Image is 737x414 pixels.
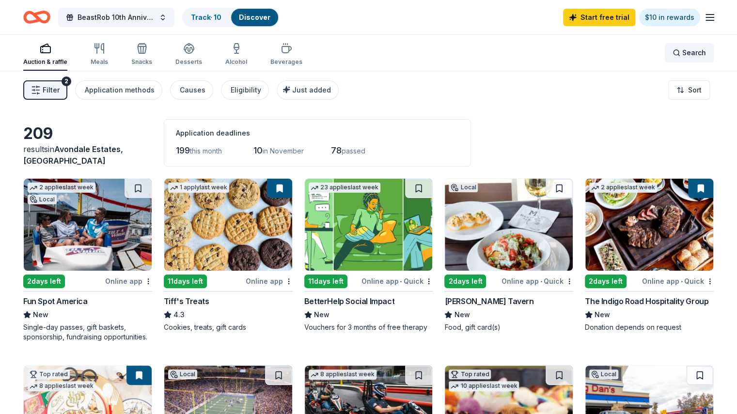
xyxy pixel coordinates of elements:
[681,277,683,285] span: •
[23,178,152,342] a: Image for Fun Spot America2 applieslast weekLocal2days leftOnline appFun Spot AmericaNewSingle-da...
[131,58,152,66] div: Snacks
[225,39,247,71] button: Alcohol
[444,295,533,307] div: [PERSON_NAME] Tavern
[585,295,708,307] div: The Indigo Road Hospitality Group
[304,295,394,307] div: BetterHelp Social Impact
[58,8,174,27] button: BeastRob 10th Anniversary Gala
[131,39,152,71] button: Snacks
[361,275,433,287] div: Online app Quick
[105,275,152,287] div: Online app
[43,84,60,96] span: Filter
[23,124,152,143] div: 209
[239,13,270,21] a: Discover
[585,275,627,288] div: 2 days left
[85,84,155,96] div: Application methods
[639,9,700,26] a: $10 in rewards
[595,309,610,321] span: New
[75,80,162,100] button: Application methods
[23,322,152,342] div: Single-day passes, gift baskets, sponsorship, fundraising opportunities.
[28,183,95,193] div: 2 applies last week
[91,39,108,71] button: Meals
[191,13,221,21] a: Track· 10
[445,179,573,271] img: Image for Marlow's Tavern
[304,322,433,332] div: Vouchers for 3 months of free therapy
[444,178,573,332] a: Image for Marlow's TavernLocal2days leftOnline app•Quick[PERSON_NAME] TavernNewFood, gift card(s)
[292,86,331,94] span: Just added
[682,47,706,59] span: Search
[585,179,713,271] img: Image for The Indigo Road Hospitality Group
[589,183,657,193] div: 2 applies last week
[331,145,342,155] span: 78
[24,179,152,271] img: Image for Fun Spot America
[502,275,573,287] div: Online app Quick
[589,369,618,379] div: Local
[28,195,57,204] div: Local
[305,179,433,271] img: Image for BetterHelp Social Impact
[28,369,70,379] div: Top rated
[91,58,108,66] div: Meals
[23,58,67,66] div: Auction & raffle
[175,58,202,66] div: Desserts
[221,80,269,100] button: Eligibility
[263,147,304,155] span: in November
[23,275,65,288] div: 2 days left
[168,369,197,379] div: Local
[454,309,470,321] span: New
[23,144,123,166] span: Avondale Estates, [GEOGRAPHIC_DATA]
[642,275,714,287] div: Online app Quick
[444,275,486,288] div: 2 days left
[277,80,339,100] button: Just added
[164,295,209,307] div: Tiff's Treats
[444,322,573,332] div: Food, gift card(s)
[342,147,365,155] span: passed
[23,143,152,167] div: results
[23,295,88,307] div: Fun Spot America
[182,8,279,27] button: Track· 10Discover
[449,381,519,391] div: 10 applies last week
[176,145,190,155] span: 199
[270,39,302,71] button: Beverages
[173,309,185,321] span: 4.3
[231,84,261,96] div: Eligibility
[304,178,433,332] a: Image for BetterHelp Social Impact23 applieslast week11days leftOnline app•QuickBetterHelp Social...
[190,147,222,155] span: this month
[78,12,155,23] span: BeastRob 10th Anniversary Gala
[314,309,329,321] span: New
[23,80,67,100] button: Filter2
[563,9,635,26] a: Start free trial
[449,183,478,192] div: Local
[23,144,123,166] span: in
[246,275,293,287] div: Online app
[28,381,95,391] div: 8 applies last week
[180,84,205,96] div: Causes
[164,322,293,332] div: Cookies, treats, gift cards
[176,127,459,139] div: Application deadlines
[168,183,229,193] div: 1 apply last week
[164,178,293,332] a: Image for Tiff's Treats1 applylast week11days leftOnline appTiff's Treats4.3Cookies, treats, gift...
[400,277,402,285] span: •
[270,58,302,66] div: Beverages
[23,39,67,71] button: Auction & raffle
[309,369,376,380] div: 8 applies last week
[62,77,71,86] div: 2
[668,80,710,100] button: Sort
[665,43,714,62] button: Search
[33,309,48,321] span: New
[540,277,542,285] span: •
[449,369,491,379] div: Top rated
[164,179,292,271] img: Image for Tiff's Treats
[164,275,207,288] div: 11 days left
[309,183,380,193] div: 23 applies last week
[585,178,714,332] a: Image for The Indigo Road Hospitality Group2 applieslast week2days leftOnline app•QuickThe Indigo...
[175,39,202,71] button: Desserts
[23,6,50,29] a: Home
[688,84,702,96] span: Sort
[170,80,213,100] button: Causes
[253,145,263,155] span: 10
[304,275,347,288] div: 11 days left
[585,322,714,332] div: Donation depends on request
[225,58,247,66] div: Alcohol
